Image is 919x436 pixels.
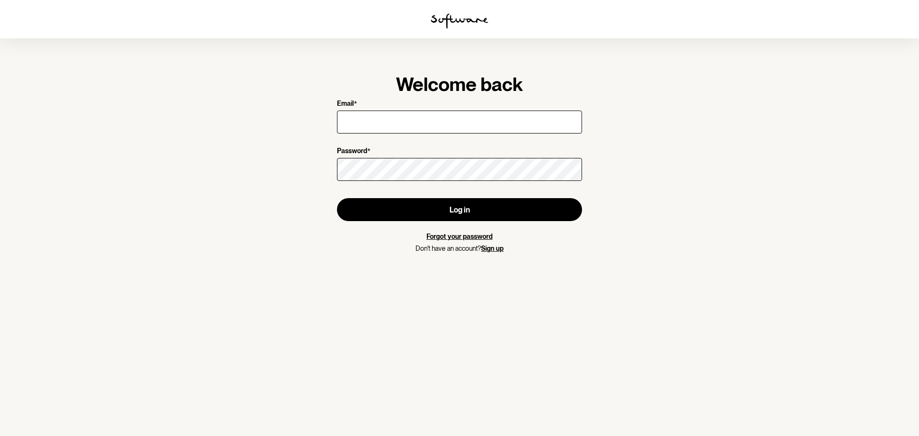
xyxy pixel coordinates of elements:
[431,13,488,29] img: software logo
[337,198,582,221] button: Log in
[426,233,493,240] a: Forgot your password
[337,147,367,156] p: Password
[481,245,504,252] a: Sign up
[337,245,582,253] p: Don't have an account?
[337,73,582,96] h1: Welcome back
[337,100,354,109] p: Email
